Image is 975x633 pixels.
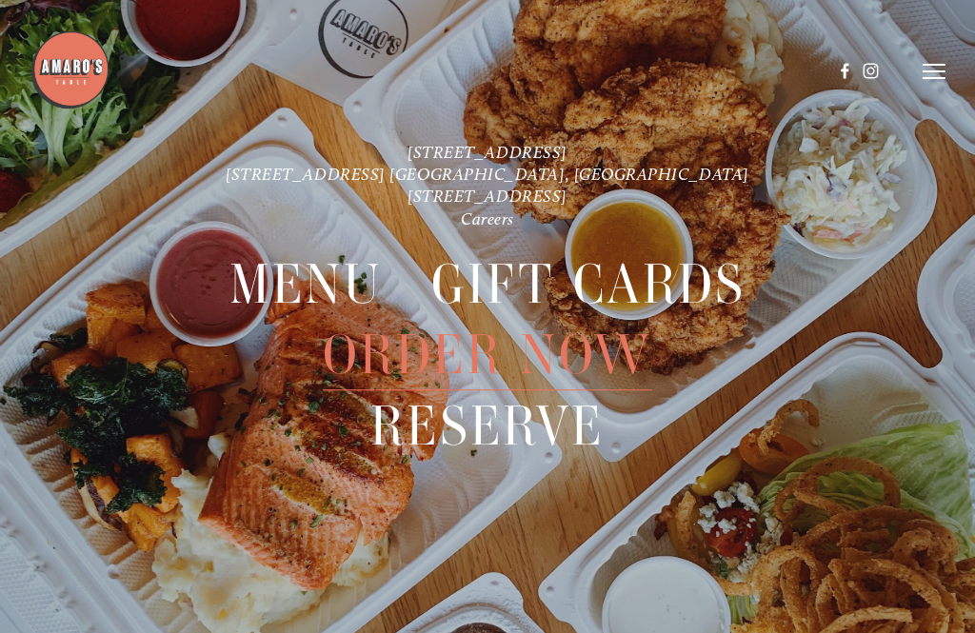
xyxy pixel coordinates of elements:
[323,321,652,391] span: Order Now
[408,142,567,162] a: [STREET_ADDRESS]
[323,321,652,390] a: Order Now
[370,392,605,463] span: Reserve
[370,392,605,462] a: Reserve
[30,30,110,110] img: Amaro's Table
[229,249,384,319] a: Menu
[229,249,384,320] span: Menu
[431,249,746,319] a: Gift Cards
[226,164,749,184] a: [STREET_ADDRESS] [GEOGRAPHIC_DATA], [GEOGRAPHIC_DATA]
[431,249,746,320] span: Gift Cards
[461,208,514,228] a: Careers
[408,187,567,207] a: [STREET_ADDRESS]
